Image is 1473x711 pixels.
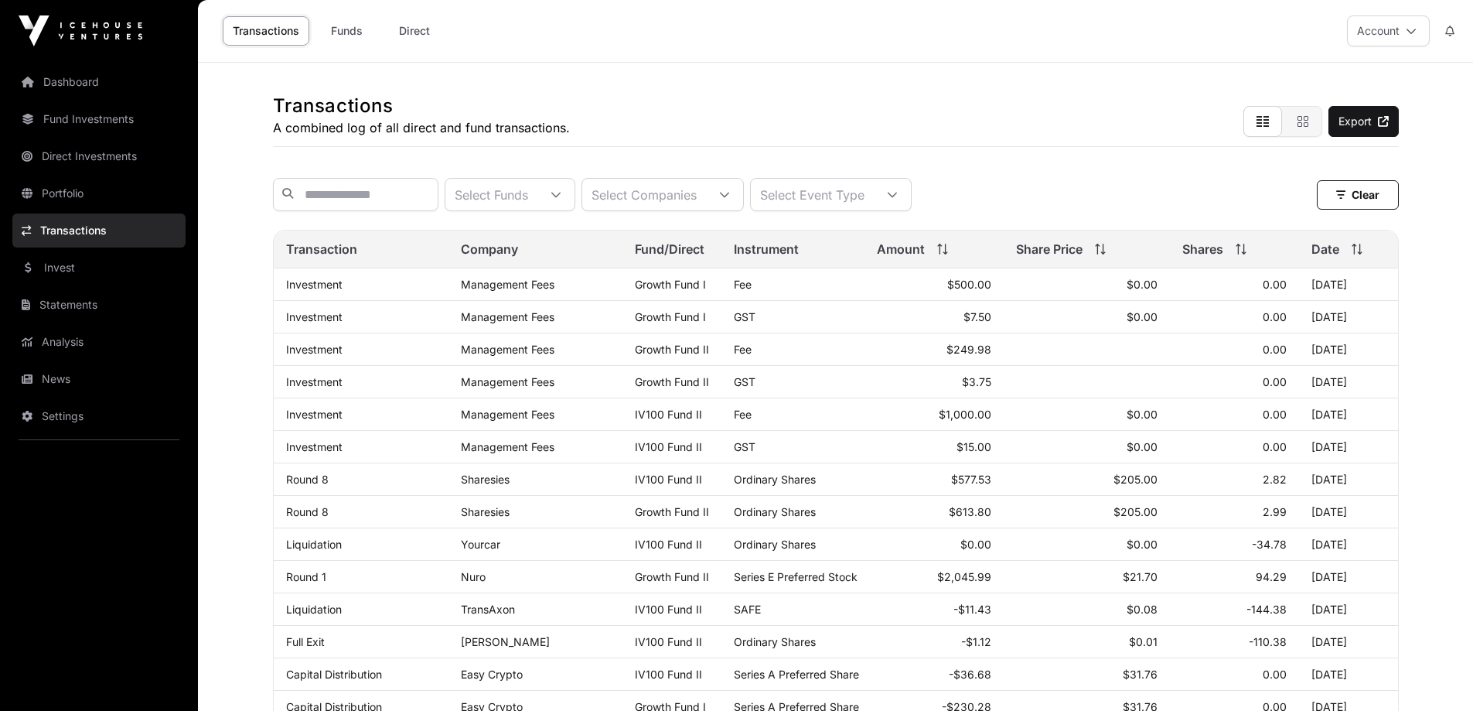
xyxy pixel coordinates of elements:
span: Ordinary Shares [734,473,816,486]
a: Dashboard [12,65,186,99]
p: Management Fees [461,408,610,421]
td: $0.00 [864,528,1004,561]
td: $7.50 [864,301,1004,333]
span: -34.78 [1252,538,1287,551]
span: 0.00 [1263,310,1287,323]
a: Growth Fund II [635,343,709,356]
span: $0.08 [1127,603,1158,616]
a: Growth Fund II [635,570,709,583]
span: $31.76 [1123,668,1158,681]
a: Settings [12,399,186,433]
span: Series E Preferred Stock [734,570,858,583]
a: IV100 Fund II [635,538,702,551]
td: -$11.43 [864,593,1004,626]
span: -110.38 [1249,635,1287,648]
td: [DATE] [1299,561,1398,593]
span: 2.99 [1263,505,1287,518]
a: Investment [286,440,343,453]
span: 2.82 [1263,473,1287,486]
td: [DATE] [1299,333,1398,366]
span: GST [734,375,755,388]
td: [DATE] [1299,431,1398,463]
span: 0.00 [1263,278,1287,291]
span: 0.00 [1263,668,1287,681]
span: GST [734,440,755,453]
td: -$1.12 [864,626,1004,658]
a: Growth Fund II [635,375,709,388]
a: Direct Investments [12,139,186,173]
p: Management Fees [461,440,610,453]
span: $205.00 [1113,505,1158,518]
p: Management Fees [461,375,610,388]
span: 0.00 [1263,343,1287,356]
span: Ordinary Shares [734,505,816,518]
span: Amount [877,240,925,258]
span: GST [734,310,755,323]
a: TransAxon [461,603,515,616]
a: Liquidation [286,603,342,616]
span: $0.00 [1127,408,1158,421]
span: 94.29 [1256,570,1287,583]
span: $205.00 [1113,473,1158,486]
span: Fee [734,278,752,291]
a: IV100 Fund II [635,668,702,681]
a: Investment [286,343,343,356]
span: Fee [734,343,752,356]
a: IV100 Fund II [635,635,702,648]
a: Statements [12,288,186,322]
div: Select Funds [445,179,537,210]
td: $15.00 [864,431,1004,463]
a: Transactions [223,16,309,46]
span: $0.00 [1127,538,1158,551]
a: Growth Fund I [635,310,706,323]
td: [DATE] [1299,463,1398,496]
div: Select Event Type [751,179,874,210]
a: Nuro [461,570,486,583]
span: Fee [734,408,752,421]
button: Account [1347,15,1430,46]
span: $21.70 [1123,570,1158,583]
a: Round 8 [286,473,329,486]
p: Management Fees [461,278,610,291]
button: Clear [1317,180,1399,210]
a: Round 8 [286,505,329,518]
td: [DATE] [1299,268,1398,301]
td: $613.80 [864,496,1004,528]
span: $0.00 [1127,278,1158,291]
a: Investment [286,375,343,388]
span: Company [461,240,518,258]
a: Liquidation [286,538,342,551]
td: $3.75 [864,366,1004,398]
a: Yourcar [461,538,500,551]
span: Transaction [286,240,357,258]
span: 0.00 [1263,408,1287,421]
a: Growth Fund I [635,278,706,291]
a: Sharesies [461,505,510,518]
span: Instrument [734,240,799,258]
span: Share Price [1016,240,1083,258]
a: Transactions [12,214,186,248]
a: IV100 Fund II [635,440,702,453]
a: Investment [286,310,343,323]
a: [PERSON_NAME] [461,635,550,648]
span: Series A Preferred Share [734,668,859,681]
a: Round 1 [286,570,326,583]
a: Direct [384,16,445,46]
a: Funds [315,16,377,46]
a: Capital Distribution [286,668,382,681]
div: Select Companies [582,179,706,210]
span: -144.38 [1246,603,1287,616]
td: [DATE] [1299,528,1398,561]
td: $2,045.99 [864,561,1004,593]
td: [DATE] [1299,593,1398,626]
td: $249.98 [864,333,1004,366]
p: Management Fees [461,310,610,323]
td: [DATE] [1299,626,1398,658]
td: $500.00 [864,268,1004,301]
a: Investment [286,408,343,421]
p: Management Fees [461,343,610,356]
td: $577.53 [864,463,1004,496]
a: Analysis [12,325,186,359]
td: [DATE] [1299,658,1398,691]
span: $0.01 [1129,635,1158,648]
